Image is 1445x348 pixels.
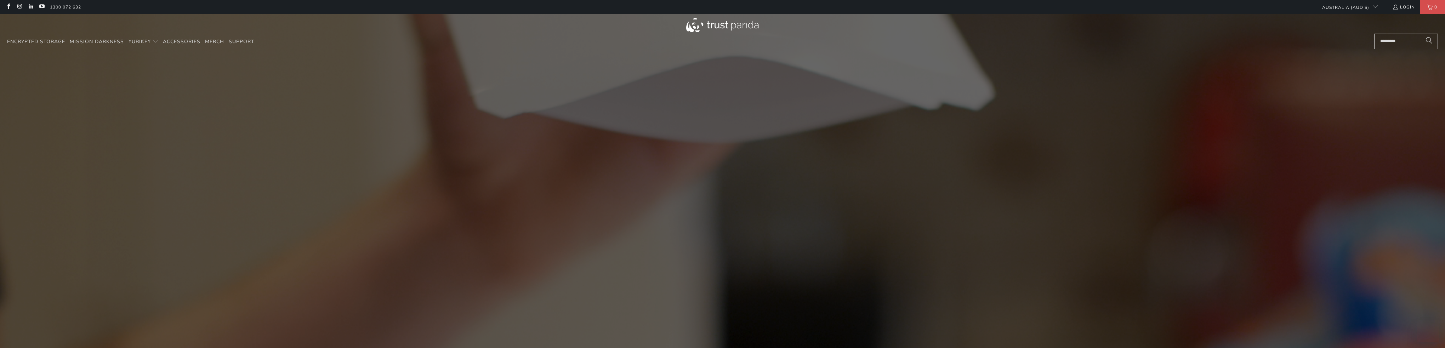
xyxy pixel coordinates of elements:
[1392,3,1415,11] a: Login
[16,4,22,10] a: Trust Panda Australia on Instagram
[229,38,254,45] span: Support
[163,38,200,45] span: Accessories
[129,34,158,50] summary: YubiKey
[163,34,200,50] a: Accessories
[205,38,224,45] span: Merch
[229,34,254,50] a: Support
[50,3,81,11] a: 1300 072 632
[205,34,224,50] a: Merch
[7,38,65,45] span: Encrypted Storage
[7,34,254,50] nav: Translation missing: en.navigation.header.main_nav
[1420,34,1438,49] button: Search
[39,4,45,10] a: Trust Panda Australia on YouTube
[28,4,34,10] a: Trust Panda Australia on LinkedIn
[70,38,124,45] span: Mission Darkness
[1374,34,1438,49] input: Search...
[1417,320,1439,342] iframe: Button to launch messaging window
[5,4,11,10] a: Trust Panda Australia on Facebook
[7,34,65,50] a: Encrypted Storage
[686,18,759,32] img: Trust Panda Australia
[70,34,124,50] a: Mission Darkness
[129,38,151,45] span: YubiKey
